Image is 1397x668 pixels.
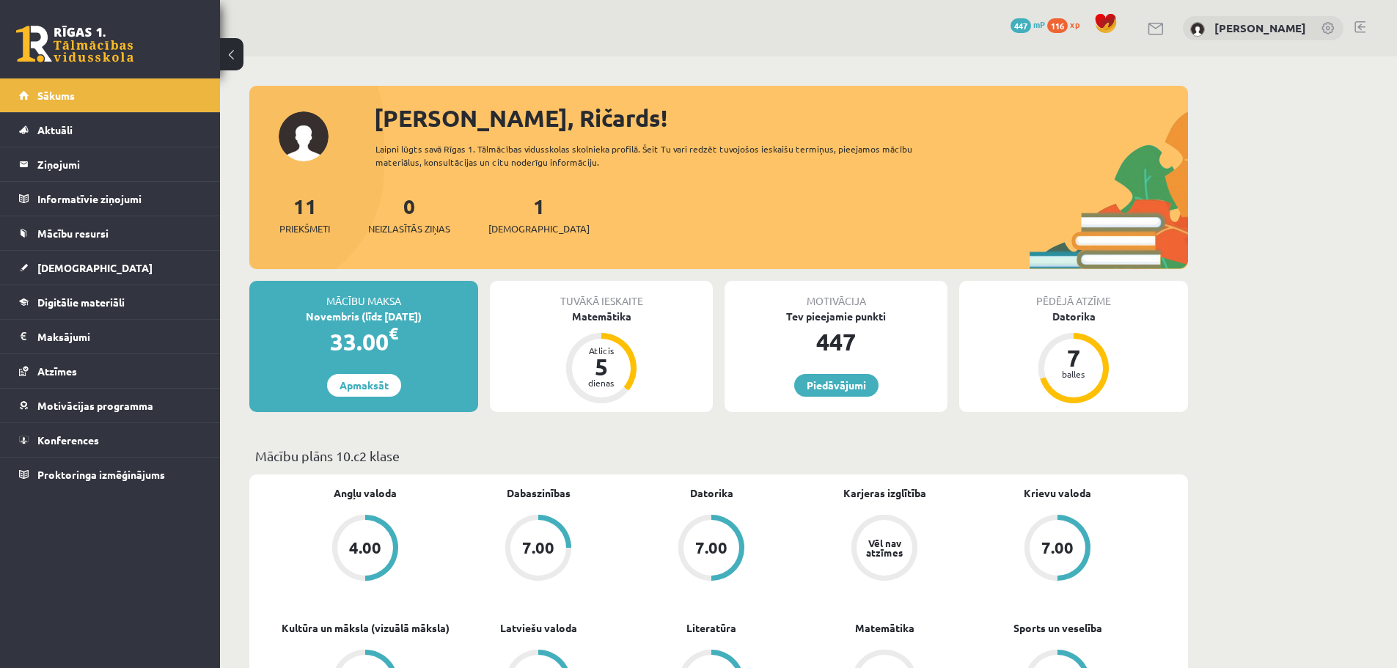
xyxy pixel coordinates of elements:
span: xp [1070,18,1079,30]
div: 7.00 [695,540,727,556]
a: Krievu valoda [1024,485,1091,501]
legend: Ziņojumi [37,147,202,181]
span: Motivācijas programma [37,399,153,412]
span: 447 [1011,18,1031,33]
a: Ziņojumi [19,147,202,181]
a: Motivācijas programma [19,389,202,422]
a: 7.00 [971,515,1144,584]
a: Sports un veselība [1013,620,1102,636]
div: 7.00 [1041,540,1074,556]
span: Aktuāli [37,123,73,136]
a: 4.00 [279,515,452,584]
div: Atlicis [579,346,623,355]
span: Proktoringa izmēģinājums [37,468,165,481]
a: Matemātika [855,620,914,636]
a: Kultūra un māksla (vizuālā māksla) [282,620,450,636]
a: Datorika 7 balles [959,309,1188,405]
div: Mācību maksa [249,281,478,309]
span: 116 [1047,18,1068,33]
div: Novembris (līdz [DATE]) [249,309,478,324]
a: Literatūra [686,620,736,636]
span: Digitālie materiāli [37,296,125,309]
a: Datorika [690,485,733,501]
a: Mācību resursi [19,216,202,250]
a: 7.00 [625,515,798,584]
a: Aktuāli [19,113,202,147]
a: Latviešu valoda [500,620,577,636]
div: Laipni lūgts savā Rīgas 1. Tālmācības vidusskolas skolnieka profilā. Šeit Tu vari redzēt tuvojošo... [375,142,939,169]
div: 4.00 [349,540,381,556]
span: Priekšmeti [279,221,330,236]
a: Matemātika Atlicis 5 dienas [490,309,713,405]
div: Motivācija [725,281,947,309]
legend: Informatīvie ziņojumi [37,182,202,216]
legend: Maksājumi [37,320,202,353]
a: Konferences [19,423,202,457]
a: [PERSON_NAME] [1214,21,1306,35]
a: Apmaksāt [327,374,401,397]
a: 1[DEMOGRAPHIC_DATA] [488,193,590,236]
a: Digitālie materiāli [19,285,202,319]
a: Sākums [19,78,202,112]
img: Ričards Miezītis [1190,22,1205,37]
a: 447 mP [1011,18,1045,30]
span: Atzīmes [37,364,77,378]
a: Dabaszinības [507,485,571,501]
div: Tev pieejamie punkti [725,309,947,324]
div: 33.00 [249,324,478,359]
a: 11Priekšmeti [279,193,330,236]
div: [PERSON_NAME], Ričards! [374,100,1188,136]
a: 116 xp [1047,18,1087,30]
div: 5 [579,355,623,378]
div: balles [1052,370,1096,378]
div: dienas [579,378,623,387]
div: Datorika [959,309,1188,324]
div: 7 [1052,346,1096,370]
p: Mācību plāns 10.c2 klase [255,446,1182,466]
span: [DEMOGRAPHIC_DATA] [488,221,590,236]
a: Informatīvie ziņojumi [19,182,202,216]
span: [DEMOGRAPHIC_DATA] [37,261,153,274]
a: Karjeras izglītība [843,485,926,501]
a: Piedāvājumi [794,374,879,397]
span: Neizlasītās ziņas [368,221,450,236]
a: Atzīmes [19,354,202,388]
span: Sākums [37,89,75,102]
span: Konferences [37,433,99,447]
span: € [389,323,398,344]
a: Vēl nav atzīmes [798,515,971,584]
span: Mācību resursi [37,227,109,240]
div: Tuvākā ieskaite [490,281,713,309]
a: Maksājumi [19,320,202,353]
a: Rīgas 1. Tālmācības vidusskola [16,26,133,62]
span: mP [1033,18,1045,30]
div: 447 [725,324,947,359]
a: Proktoringa izmēģinājums [19,458,202,491]
div: Pēdējā atzīme [959,281,1188,309]
a: 7.00 [452,515,625,584]
div: 7.00 [522,540,554,556]
a: [DEMOGRAPHIC_DATA] [19,251,202,285]
a: 0Neizlasītās ziņas [368,193,450,236]
div: Vēl nav atzīmes [864,538,905,557]
a: Angļu valoda [334,485,397,501]
div: Matemātika [490,309,713,324]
